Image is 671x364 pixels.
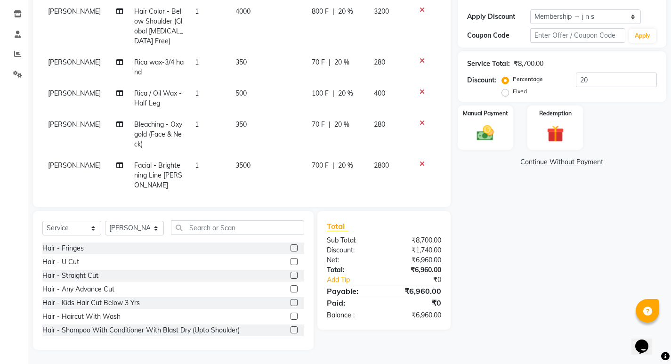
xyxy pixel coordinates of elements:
div: Total: [320,265,384,275]
label: Manual Payment [463,109,508,118]
span: 20 % [338,89,353,98]
div: Apply Discount [467,12,530,22]
span: [PERSON_NAME] [48,58,101,66]
div: Service Total: [467,59,510,69]
span: 1 [195,89,199,97]
div: Coupon Code [467,31,530,40]
div: Balance : [320,310,384,320]
img: _gift.svg [542,123,569,145]
div: ₹0 [395,275,448,285]
span: 20 % [334,57,349,67]
span: 20 % [338,161,353,170]
span: | [332,89,334,98]
div: Discount: [320,245,384,255]
span: Hair Color - Below Shoulder (Global [MEDICAL_DATA] Free) [134,7,183,45]
input: Enter Offer / Coupon Code [530,28,625,43]
div: Hair - Kids Hair Cut Below 3 Yrs [42,298,140,308]
span: Rica / Oil Wax - Half Leg [134,89,182,107]
span: 350 [235,120,247,129]
span: Bleaching - Oxygold (Face & Neck) [134,120,182,148]
div: ₹0 [384,297,448,308]
span: Rica wax-3/4 hand [134,58,184,76]
span: 1 [195,120,199,129]
div: ₹6,960.00 [384,285,448,297]
button: Apply [629,29,656,43]
label: Percentage [513,75,543,83]
div: Hair - U Cut [42,257,79,267]
span: 20 % [338,7,353,16]
span: | [329,120,331,129]
span: [PERSON_NAME] [48,120,101,129]
label: Redemption [539,109,572,118]
span: [PERSON_NAME] [48,161,101,170]
div: Hair - Haircut With Wash [42,312,121,322]
span: 3500 [235,161,251,170]
span: 3200 [374,7,389,16]
span: 800 F [312,7,329,16]
div: Hair - Any Advance Cut [42,284,114,294]
span: 350 [235,58,247,66]
a: Continue Without Payment [460,157,664,167]
span: 4000 [235,7,251,16]
span: 500 [235,89,247,97]
span: 20 % [334,120,349,129]
div: Discount: [467,75,496,85]
div: Hair - Fringes [42,243,84,253]
span: 1 [195,161,199,170]
iframe: chat widget [631,326,662,355]
div: Payable: [320,285,384,297]
span: | [329,57,331,67]
div: ₹6,960.00 [384,310,448,320]
div: ₹6,960.00 [384,255,448,265]
div: Net: [320,255,384,265]
span: 70 F [312,120,325,129]
span: 1 [195,58,199,66]
div: Hair - Straight Cut [42,271,98,281]
span: 700 F [312,161,329,170]
div: Sub Total: [320,235,384,245]
div: ₹8,700.00 [514,59,543,69]
span: Facial - Brightening Line [PERSON_NAME] [134,161,182,189]
span: [PERSON_NAME] [48,7,101,16]
div: ₹8,700.00 [384,235,448,245]
span: 400 [374,89,385,97]
span: 280 [374,58,385,66]
label: Fixed [513,87,527,96]
span: 280 [374,120,385,129]
span: [PERSON_NAME] [48,89,101,97]
div: ₹1,740.00 [384,245,448,255]
img: _cash.svg [471,123,499,143]
div: Paid: [320,297,384,308]
span: 1 [195,7,199,16]
div: ₹6,960.00 [384,265,448,275]
a: Add Tip [320,275,395,285]
span: | [332,7,334,16]
span: 100 F [312,89,329,98]
span: | [332,161,334,170]
span: Total [327,221,348,231]
input: Search or Scan [171,220,304,235]
span: 2800 [374,161,389,170]
div: Hair - Shampoo With Conditioner With Blast Dry (Upto Shoulder) [42,325,240,335]
span: 70 F [312,57,325,67]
